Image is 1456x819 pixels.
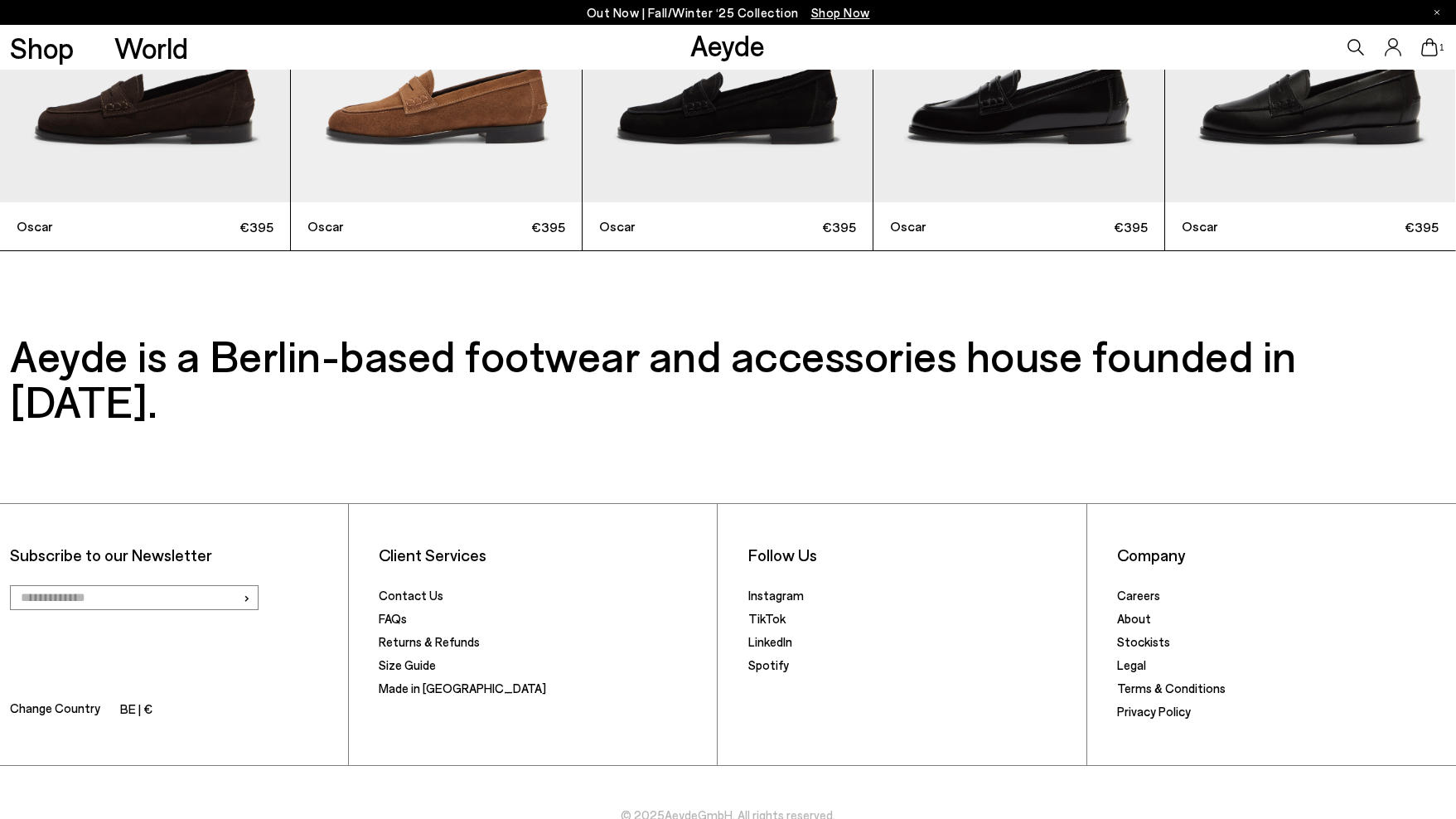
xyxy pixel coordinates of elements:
a: 1 [1421,38,1438,56]
a: FAQs [379,611,407,626]
li: Follow Us [748,545,1076,565]
a: Instagram [748,588,804,603]
span: €395 [437,216,565,237]
h3: Aeyde is a Berlin-based footwear and accessories house founded in [DATE]. [10,332,1446,423]
a: LinkedIn [748,634,792,649]
span: › [243,585,250,609]
p: Out Now | Fall/Winter ‘25 Collection [587,2,870,23]
a: Careers [1117,588,1160,603]
span: €395 [728,216,856,237]
li: Company [1117,545,1446,565]
a: About [1117,611,1151,626]
a: Size Guide [379,657,436,672]
span: Oscar [307,216,436,236]
span: 1 [1438,43,1446,52]
a: Stockists [1117,634,1170,649]
a: Legal [1117,657,1146,672]
span: €395 [1018,216,1147,237]
a: Made in [GEOGRAPHIC_DATA] [379,681,546,695]
a: Privacy Policy [1117,704,1191,719]
span: €395 [145,216,273,237]
a: Aeyde [690,27,765,62]
a: Terms & Conditions [1117,681,1226,695]
li: Client Services [379,545,707,565]
span: Navigate to /collections/new-in [811,5,870,20]
span: Oscar [1182,216,1310,236]
a: TikTok [748,611,786,626]
a: Spotify [748,657,789,672]
span: Change Country [10,698,100,722]
a: Shop [10,33,74,62]
li: BE | € [120,699,152,722]
span: Oscar [17,216,145,236]
span: €395 [1310,216,1439,237]
a: Contact Us [379,588,443,603]
a: Returns & Refunds [379,634,480,649]
a: World [114,33,188,62]
span: Oscar [890,216,1018,236]
p: Subscribe to our Newsletter [10,545,338,565]
span: Oscar [599,216,728,236]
